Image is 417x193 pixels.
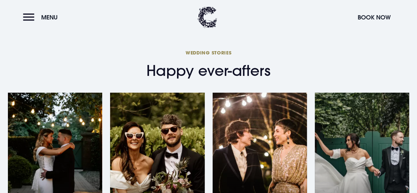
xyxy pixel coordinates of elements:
[76,49,341,80] h2: Happy ever-afters
[197,7,217,28] img: Clandeboye Lodge
[354,10,394,24] button: Book Now
[41,14,58,21] span: Menu
[23,10,61,24] button: Menu
[76,49,341,56] span: Wedding Stories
